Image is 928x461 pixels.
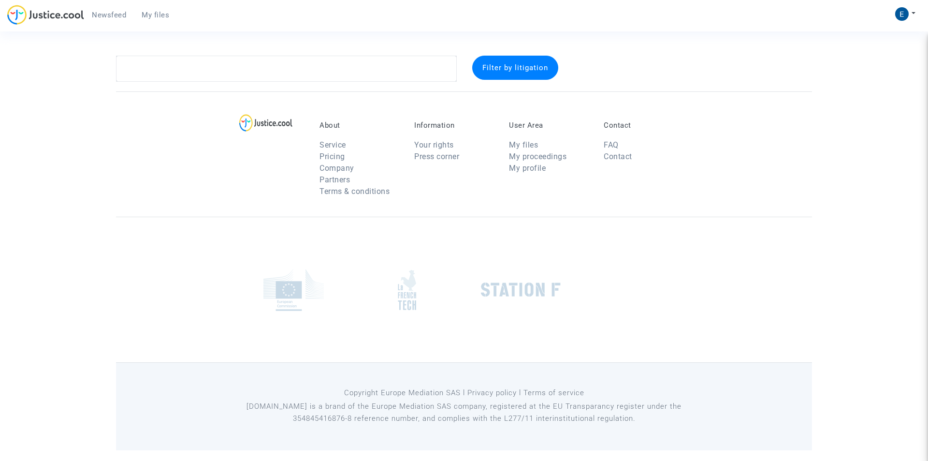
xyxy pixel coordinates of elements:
a: Pricing [319,152,345,161]
a: Press corner [414,152,459,161]
p: Contact [604,121,684,130]
img: logo-lg.svg [239,114,293,132]
span: Newsfeed [92,11,126,19]
a: Contact [604,152,632,161]
a: Your rights [414,140,454,149]
img: europe_commision.png [263,269,324,311]
a: My files [509,140,538,149]
p: [DOMAIN_NAME] is a brand of the Europe Mediation SAS company, registered at the EU Transparancy r... [244,401,684,425]
a: My files [134,8,177,22]
img: ACg8ocICGBWcExWuj3iT2MEg9j5dw-yx0VuEqZIV0SNsKSMu=s96-c [895,7,909,21]
img: stationf.png [481,283,561,297]
a: Service [319,140,346,149]
p: Copyright Europe Mediation SAS l Privacy policy l Terms of service [244,387,684,399]
a: Company [319,164,354,173]
p: User Area [509,121,589,130]
p: About [319,121,400,130]
span: Filter by litigation [482,63,548,72]
a: My profile [509,164,546,173]
a: FAQ [604,140,619,149]
span: My files [142,11,169,19]
a: Newsfeed [84,8,134,22]
img: jc-logo.svg [7,5,84,25]
a: Partners [319,175,350,184]
img: french_tech.png [398,269,416,311]
a: My proceedings [509,152,566,161]
p: Information [414,121,494,130]
a: Terms & conditions [319,187,390,196]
